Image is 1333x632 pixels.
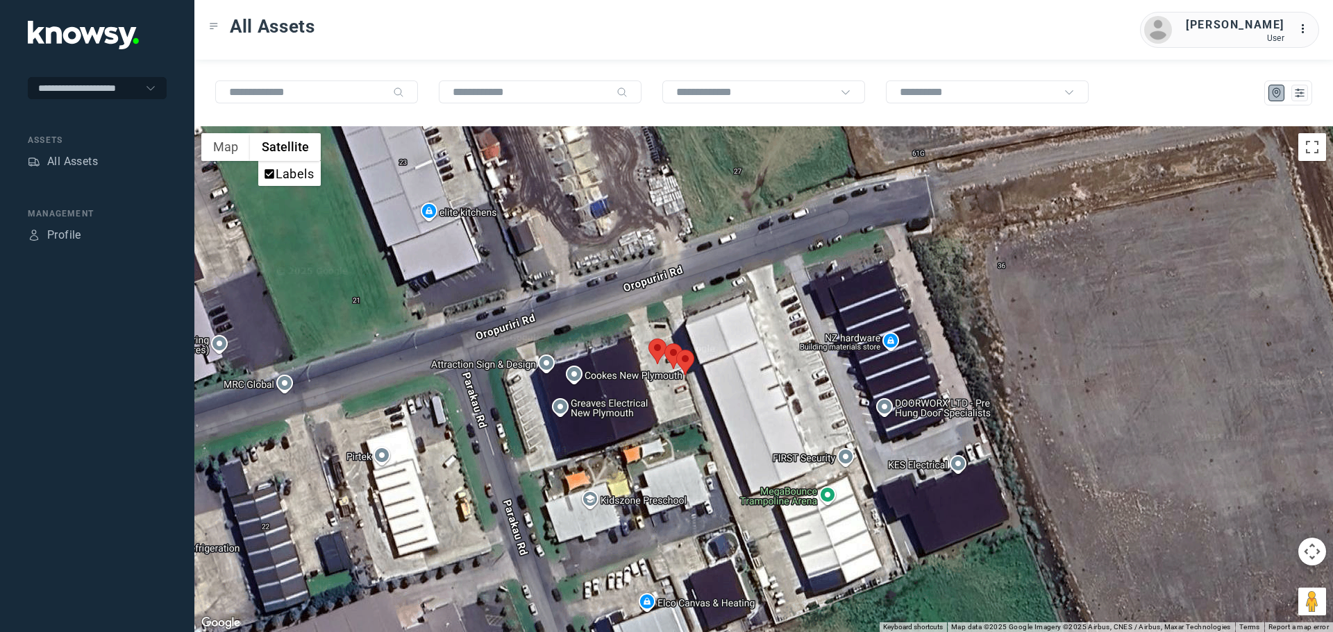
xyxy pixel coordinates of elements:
[1293,87,1306,99] div: List
[1299,24,1313,34] tspan: ...
[209,22,219,31] div: Toggle Menu
[28,153,98,170] a: AssetsAll Assets
[1186,33,1284,43] div: User
[276,166,314,181] label: Labels
[28,21,139,49] img: Application Logo
[1298,21,1315,37] div: :
[28,207,167,220] div: Management
[1298,133,1326,161] button: Toggle fullscreen view
[47,153,98,170] div: All Assets
[1298,588,1326,615] button: Drag Pegman onto the map to open Street View
[1298,21,1315,40] div: :
[47,227,81,244] div: Profile
[1144,16,1172,44] img: avatar.png
[260,162,319,185] li: Labels
[198,614,244,632] a: Open this area in Google Maps (opens a new window)
[1186,17,1284,33] div: [PERSON_NAME]
[28,227,81,244] a: ProfileProfile
[883,622,943,632] button: Keyboard shortcuts
[1268,623,1329,631] a: Report a map error
[1271,87,1283,99] div: Map
[258,161,321,186] ul: Show satellite imagery
[393,87,404,98] div: Search
[201,133,250,161] button: Show street map
[951,623,1231,631] span: Map data ©2025 Google Imagery ©2025 Airbus, CNES / Airbus, Maxar Technologies
[28,155,40,168] div: Assets
[250,133,321,161] button: Show satellite imagery
[1239,623,1260,631] a: Terms (opens in new tab)
[198,614,244,632] img: Google
[28,134,167,146] div: Assets
[1298,538,1326,565] button: Map camera controls
[230,14,315,39] span: All Assets
[617,87,628,98] div: Search
[28,229,40,241] div: Profile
